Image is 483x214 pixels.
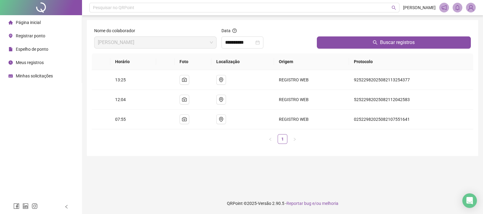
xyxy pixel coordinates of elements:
a: 1 [278,134,287,144]
span: 13:25 [115,77,126,82]
span: Espelho de ponto [16,47,48,52]
span: home [9,20,13,25]
span: camera [182,77,187,82]
span: environment [219,77,224,82]
td: REGISTRO WEB [274,110,349,129]
span: 12:04 [115,97,126,102]
td: 92522982025082113254377 [349,70,473,90]
button: right [290,134,300,144]
td: REGISTRO WEB [274,70,349,90]
button: Buscar registros [317,36,471,49]
span: camera [182,97,187,102]
li: 1 [278,134,287,144]
span: left [64,205,69,209]
th: Foto [175,53,211,70]
th: Origem [274,53,349,70]
button: left [265,134,275,144]
span: Buscar registros [380,39,415,46]
span: notification [441,5,447,10]
span: environment [9,34,13,38]
span: [PERSON_NAME] [403,4,436,11]
span: clock-circle [9,60,13,65]
span: Meus registros [16,60,44,65]
span: search [373,40,378,45]
span: environment [219,117,224,122]
th: Localização [211,53,274,70]
span: Registrar ponto [16,33,45,38]
span: Reportar bug e/ou melhoria [286,201,338,206]
span: left [269,138,272,141]
li: Próxima página [290,134,300,144]
footer: QRPoint © 2025 - 2.90.5 - [82,193,483,214]
label: Nome do colaborador [94,27,139,34]
th: Horário [110,53,156,70]
div: Open Intercom Messenger [462,193,477,208]
li: Página anterior [265,134,275,144]
span: FABIO MORENO SILVA CERQUEIRA [98,37,213,48]
span: file [9,47,13,51]
span: schedule [9,74,13,78]
span: 07:55 [115,117,126,122]
span: question-circle [232,29,237,33]
th: Protocolo [349,53,473,70]
img: 85927 [466,3,475,12]
span: bell [455,5,460,10]
span: search [392,5,396,10]
span: camera [182,117,187,122]
span: Data [221,28,231,33]
td: 02522982025082107551641 [349,110,473,129]
span: instagram [32,203,38,209]
span: Página inicial [16,20,41,25]
span: right [293,138,296,141]
td: REGISTRO WEB [274,90,349,110]
span: Minhas solicitações [16,73,53,78]
td: 52522982025082112042583 [349,90,473,110]
span: environment [219,97,224,102]
span: facebook [13,203,19,209]
span: linkedin [22,203,29,209]
span: Versão [258,201,271,206]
